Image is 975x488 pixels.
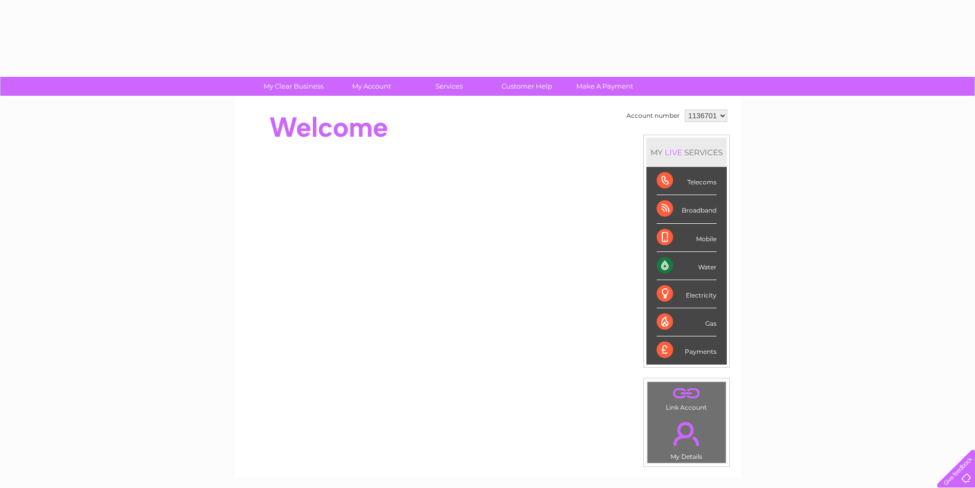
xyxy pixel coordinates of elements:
td: Account number [624,107,682,124]
div: Gas [657,308,717,336]
a: . [650,416,723,452]
div: MY SERVICES [646,138,727,167]
div: Mobile [657,224,717,252]
a: My Account [329,77,414,96]
div: Broadband [657,195,717,223]
a: Customer Help [485,77,569,96]
a: Services [407,77,491,96]
td: Link Account [647,381,726,414]
div: Telecoms [657,167,717,195]
div: Electricity [657,280,717,308]
a: My Clear Business [251,77,336,96]
a: Make A Payment [562,77,647,96]
a: . [650,385,723,402]
div: Payments [657,336,717,364]
div: LIVE [663,147,684,157]
td: My Details [647,413,726,463]
div: Water [657,252,717,280]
